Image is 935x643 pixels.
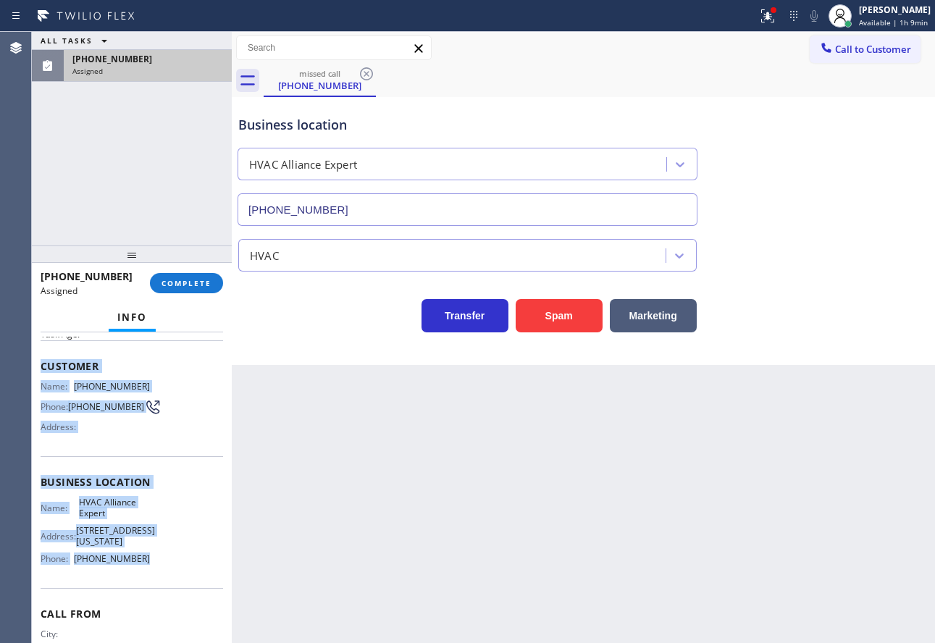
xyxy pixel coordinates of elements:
[422,299,508,332] button: Transfer
[238,115,697,135] div: Business location
[41,359,223,373] span: Customer
[237,36,431,59] input: Search
[109,303,156,332] button: Info
[41,35,93,46] span: ALL TASKS
[79,497,151,519] span: HVAC Alliance Expert
[41,503,79,513] span: Name:
[68,401,144,412] span: [PHONE_NUMBER]
[150,273,223,293] button: COMPLETE
[117,311,147,324] span: Info
[265,79,374,92] div: [PHONE_NUMBER]
[41,629,79,639] span: City:
[41,475,223,489] span: Business location
[516,299,603,332] button: Spam
[610,299,697,332] button: Marketing
[41,553,74,564] span: Phone:
[859,17,928,28] span: Available | 1h 9min
[238,193,697,226] input: Phone Number
[72,66,103,76] span: Assigned
[41,381,74,392] span: Name:
[76,525,155,547] span: [STREET_ADDRESS][US_STATE]
[41,285,77,297] span: Assigned
[249,156,357,173] div: HVAC Alliance Expert
[72,53,152,65] span: [PHONE_NUMBER]
[162,278,211,288] span: COMPLETE
[41,531,76,542] span: Address:
[41,421,79,432] span: Address:
[41,607,223,621] span: Call From
[41,269,133,283] span: [PHONE_NUMBER]
[859,4,931,16] div: [PERSON_NAME]
[41,401,68,412] span: Phone:
[250,247,279,264] div: HVAC
[810,35,921,63] button: Call to Customer
[74,381,150,392] span: [PHONE_NUMBER]
[804,6,824,26] button: Mute
[32,32,122,49] button: ALL TASKS
[74,553,150,564] span: [PHONE_NUMBER]
[265,64,374,96] div: (661) 449-7541
[265,68,374,79] div: missed call
[835,43,911,56] span: Call to Customer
